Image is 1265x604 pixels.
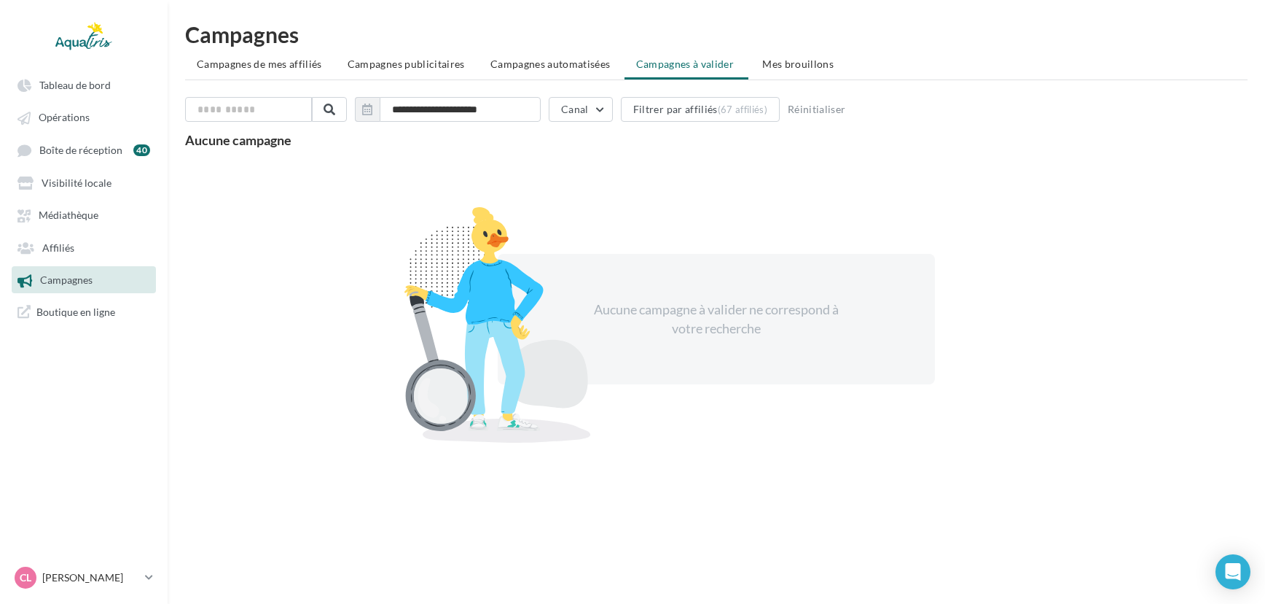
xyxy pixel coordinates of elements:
[782,101,852,118] button: Réinitialiser
[39,209,98,222] span: Médiathèque
[9,266,159,293] a: Campagnes
[1215,554,1250,589] div: Open Intercom Messenger
[133,144,150,156] div: 40
[40,274,93,287] span: Campagnes
[762,58,834,70] span: Mes brouillons
[9,104,159,130] a: Opérations
[36,305,115,319] span: Boutique en ligne
[490,58,611,70] span: Campagnes automatisées
[9,234,159,260] a: Affiliés
[591,301,842,338] div: Aucune campagne à valider ne correspond à votre recherche
[185,132,291,148] span: Aucune campagne
[12,564,156,592] a: CL [PERSON_NAME]
[549,97,613,122] button: Canal
[197,58,322,70] span: Campagnes de mes affiliés
[185,23,1248,45] h1: Campagnes
[9,299,159,325] a: Boutique en ligne
[9,201,159,228] a: Médiathèque
[718,104,767,115] div: (67 affiliés)
[39,79,111,91] span: Tableau de bord
[9,71,159,98] a: Tableau de bord
[42,570,139,585] p: [PERSON_NAME]
[42,241,74,254] span: Affiliés
[42,177,111,189] span: Visibilité locale
[621,97,780,122] button: Filtrer par affiliés(67 affiliés)
[9,136,159,163] a: Boîte de réception 40
[39,144,122,156] span: Boîte de réception
[20,570,31,585] span: CL
[348,58,465,70] span: Campagnes publicitaires
[9,169,159,195] a: Visibilité locale
[39,112,90,124] span: Opérations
